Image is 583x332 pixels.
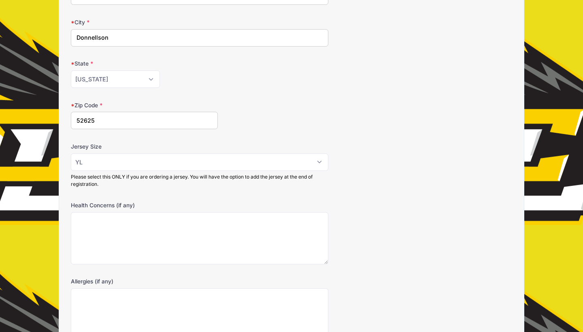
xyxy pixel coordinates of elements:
[71,101,218,109] label: Zip Code
[71,60,218,68] label: State
[71,112,218,129] input: xxxxx
[71,143,218,151] label: Jersey Size
[71,277,218,285] label: Allergies (if any)
[71,201,218,209] label: Health Concerns (if any)
[71,18,218,26] label: City
[71,173,328,188] div: Please select this ONLY if you are ordering a jersey. You will have the option to add the jersey ...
